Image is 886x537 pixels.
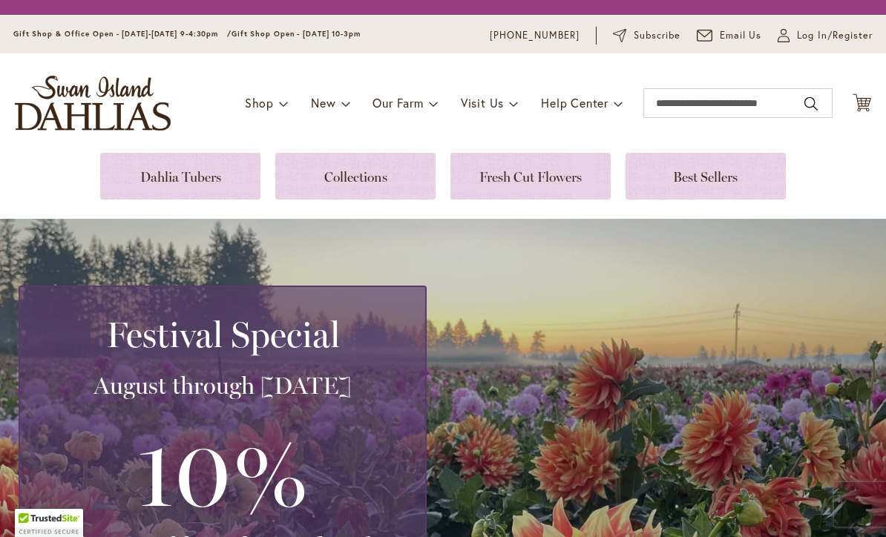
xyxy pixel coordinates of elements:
span: New [311,95,335,111]
span: Log In/Register [797,28,873,43]
a: Email Us [697,28,762,43]
span: Help Center [541,95,608,111]
h2: Festival Special [38,314,407,355]
a: [PHONE_NUMBER] [490,28,580,43]
span: Subscribe [634,28,680,43]
span: Our Farm [373,95,423,111]
a: Log In/Register [778,28,873,43]
a: store logo [15,76,171,131]
a: Subscribe [613,28,680,43]
span: Visit Us [461,95,504,111]
span: Shop [245,95,274,111]
button: Search [804,92,818,116]
span: Gift Shop & Office Open - [DATE]-[DATE] 9-4:30pm / [13,29,232,39]
h3: August through [DATE] [38,371,407,401]
span: Email Us [720,28,762,43]
h3: 10% [38,415,407,531]
span: Gift Shop Open - [DATE] 10-3pm [232,29,361,39]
